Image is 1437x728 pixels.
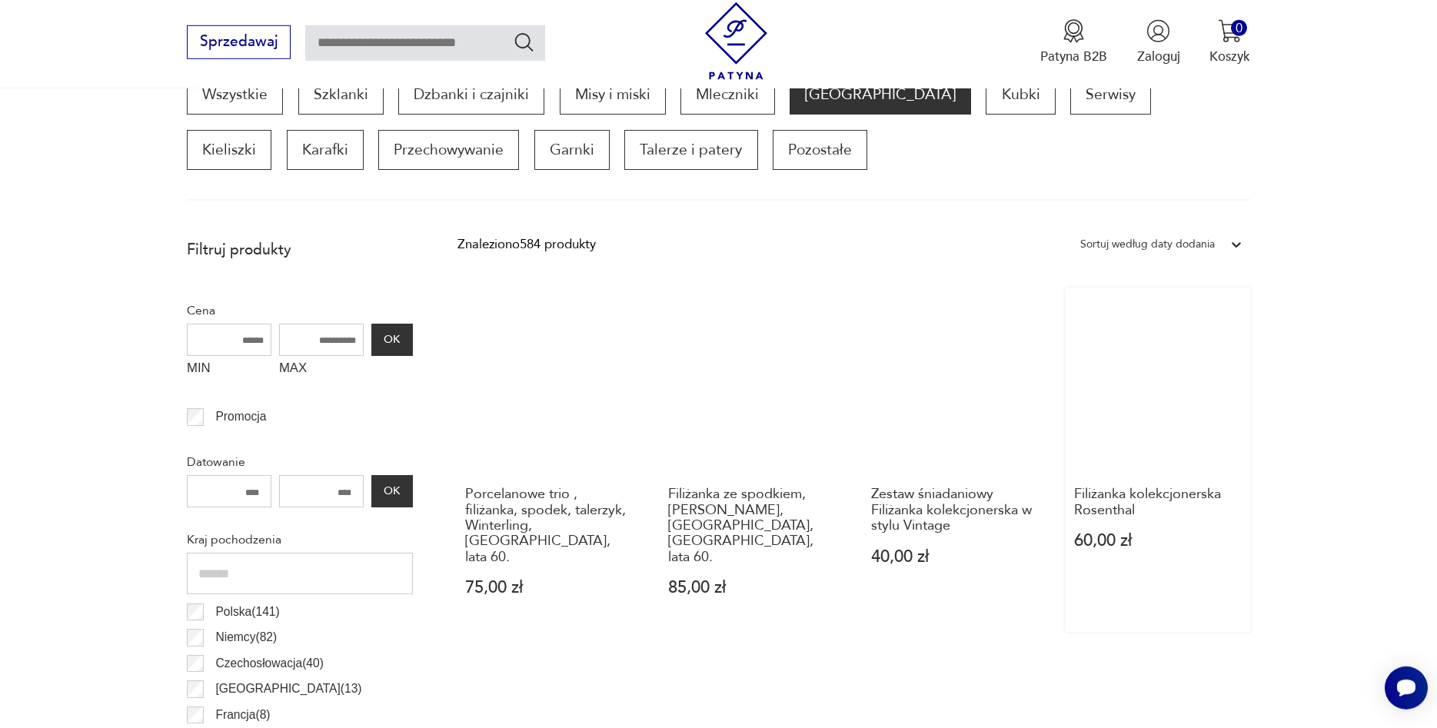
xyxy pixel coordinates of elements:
label: MAX [279,356,364,385]
p: Patyna B2B [1040,48,1107,65]
p: Czechosłowacja ( 40 ) [215,653,323,673]
p: Filtruj produkty [187,240,413,260]
img: Ikona koszyka [1218,19,1242,43]
div: Znaleziono 584 produkty [457,234,596,254]
p: Promocja [215,407,266,427]
button: OK [371,324,413,356]
a: Dzbanki i czajniki [398,75,544,115]
a: Przechowywanie [378,130,519,170]
h3: Zestaw śniadaniowy Filiżanka kolekcjonerska w stylu Vintage [871,487,1039,534]
img: Ikona medalu [1062,19,1086,43]
p: [GEOGRAPHIC_DATA] ( 13 ) [215,679,361,699]
a: Serwisy [1070,75,1151,115]
label: MIN [187,356,271,385]
p: Polska ( 141 ) [215,602,279,622]
button: OK [371,475,413,507]
div: Sortuj według daty dodania [1080,234,1215,254]
p: 60,00 zł [1074,533,1242,549]
a: Szklanki [298,75,384,115]
div: 0 [1231,20,1247,36]
a: Sprzedawaj [187,37,291,49]
button: 0Koszyk [1209,19,1250,65]
p: 85,00 zł [668,580,836,596]
p: Cena [187,301,413,321]
p: Kraj pochodzenia [187,530,413,550]
a: Mleczniki [680,75,774,115]
a: Misy i miski [560,75,666,115]
a: Zestaw śniadaniowy Filiżanka kolekcjonerska w stylu VintageZestaw śniadaniowy Filiżanka kolekcjon... [863,288,1047,632]
img: Patyna - sklep z meblami i dekoracjami vintage [697,2,775,80]
a: Porcelanowe trio , filiżanka, spodek, talerzyk, Winterling, Bavaria, lata 60.Porcelanowe trio , f... [457,288,642,632]
p: Zaloguj [1137,48,1180,65]
h3: Porcelanowe trio , filiżanka, spodek, talerzyk, Winterling, [GEOGRAPHIC_DATA], lata 60. [465,487,633,565]
a: Wszystkie [187,75,283,115]
p: Francja ( 8 ) [215,705,270,725]
a: Kieliszki [187,130,271,170]
a: Pozostałe [773,130,867,170]
button: Patyna B2B [1040,19,1107,65]
button: Szukaj [513,31,535,53]
a: Talerze i patery [624,130,757,170]
a: Filiżanka ze spodkiem, Johann Haviland, Bawaria, Niemcy, lata 60.Filiżanka ze spodkiem, [PERSON_N... [660,288,844,632]
a: Karafki [287,130,364,170]
button: Sprzedawaj [187,25,291,59]
p: 40,00 zł [871,549,1039,565]
img: Ikonka użytkownika [1146,19,1170,43]
h3: Filiżanka ze spodkiem, [PERSON_NAME], [GEOGRAPHIC_DATA], [GEOGRAPHIC_DATA], lata 60. [668,487,836,565]
a: Ikona medaluPatyna B2B [1040,19,1107,65]
p: Niemcy ( 82 ) [215,627,277,647]
button: Zaloguj [1137,19,1180,65]
p: Datowanie [187,452,413,472]
p: 75,00 zł [465,580,633,596]
iframe: Smartsupp widget button [1385,667,1428,710]
a: Garnki [534,130,610,170]
a: Kubki [986,75,1055,115]
h3: Filiżanka kolekcjonerska Rosenthal [1074,487,1242,518]
p: Koszyk [1209,48,1250,65]
a: [GEOGRAPHIC_DATA] [790,75,971,115]
a: Filiżanka kolekcjonerska RosenthalFiliżanka kolekcjonerska Rosenthal60,00 zł [1066,288,1250,632]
